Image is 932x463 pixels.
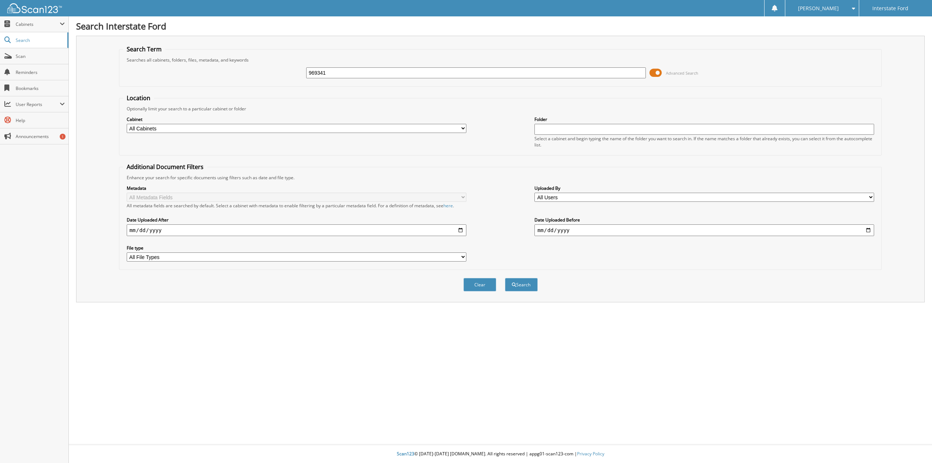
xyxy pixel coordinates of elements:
h1: Search Interstate Ford [76,20,925,32]
div: 1 [60,134,66,140]
label: Uploaded By [534,185,874,191]
div: Select a cabinet and begin typing the name of the folder you want to search in. If the name match... [534,136,874,148]
label: File type [127,245,466,251]
span: Cabinets [16,21,60,27]
div: All metadata fields are searched by default. Select a cabinet with metadata to enable filtering b... [127,203,466,209]
div: Searches all cabinets, folders, files, metadata, and keywords [123,57,878,63]
span: Reminders [16,69,65,75]
label: Folder [534,116,874,122]
span: Scan [16,53,65,59]
img: scan123-logo-white.svg [7,3,62,13]
iframe: Chat Widget [896,428,932,463]
label: Cabinet [127,116,466,122]
span: Advanced Search [666,70,698,76]
span: [PERSON_NAME] [798,6,839,11]
input: start [127,224,466,236]
legend: Search Term [123,45,165,53]
a: Privacy Policy [577,451,604,457]
span: Scan123 [397,451,414,457]
label: Metadata [127,185,466,191]
button: Search [505,278,538,291]
div: Enhance your search for specific documents using filters such as date and file type. [123,174,878,181]
span: Help [16,117,65,123]
legend: Location [123,94,154,102]
span: Search [16,37,64,43]
div: Optionally limit your search to a particular cabinet or folder [123,106,878,112]
span: Interstate Ford [872,6,908,11]
button: Clear [463,278,496,291]
span: Announcements [16,133,65,140]
legend: Additional Document Filters [123,163,207,171]
label: Date Uploaded After [127,217,466,223]
span: User Reports [16,101,60,107]
label: Date Uploaded Before [534,217,874,223]
a: here [443,203,453,209]
span: Bookmarks [16,85,65,91]
input: end [534,224,874,236]
div: © [DATE]-[DATE] [DOMAIN_NAME]. All rights reserved | appg01-scan123-com | [69,445,932,463]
